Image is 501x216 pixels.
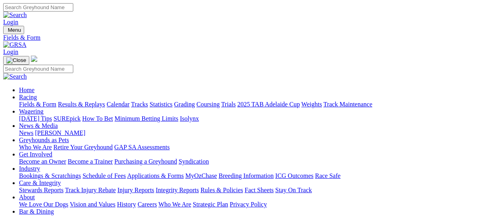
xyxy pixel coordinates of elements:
[19,165,40,172] a: Industry
[19,129,498,137] div: News & Media
[196,101,220,108] a: Coursing
[200,187,243,193] a: Rules & Policies
[156,187,199,193] a: Integrity Reports
[19,129,33,136] a: News
[315,172,340,179] a: Race Safe
[3,73,27,80] img: Search
[114,158,177,165] a: Purchasing a Greyhound
[19,108,44,115] a: Wagering
[58,101,105,108] a: Results & Replays
[19,122,58,129] a: News & Media
[3,12,27,19] img: Search
[19,187,63,193] a: Stewards Reports
[19,94,37,100] a: Racing
[324,101,372,108] a: Track Maintenance
[245,187,274,193] a: Fact Sheets
[230,201,267,208] a: Privacy Policy
[275,187,312,193] a: Stay On Track
[180,115,199,122] a: Isolynx
[19,201,68,208] a: We Love Our Dogs
[174,101,195,108] a: Grading
[19,101,498,108] div: Racing
[3,48,18,55] a: Login
[185,172,217,179] a: MyOzChase
[131,101,148,108] a: Tracks
[19,87,34,93] a: Home
[19,101,56,108] a: Fields & Form
[193,201,228,208] a: Strategic Plan
[3,41,27,48] img: GRSA
[3,3,73,12] input: Search
[82,115,113,122] a: How To Bet
[3,56,29,65] button: Toggle navigation
[3,65,73,73] input: Search
[19,137,69,143] a: Greyhounds as Pets
[53,115,80,122] a: SUREpick
[114,115,178,122] a: Minimum Betting Limits
[221,101,236,108] a: Trials
[158,201,191,208] a: Who We Are
[19,144,498,151] div: Greyhounds as Pets
[19,115,498,122] div: Wagering
[6,57,26,64] img: Close
[127,172,184,179] a: Applications & Forms
[150,101,173,108] a: Statistics
[70,201,115,208] a: Vision and Values
[19,158,66,165] a: Become an Owner
[117,187,154,193] a: Injury Reports
[19,172,498,179] div: Industry
[3,26,24,34] button: Toggle navigation
[275,172,313,179] a: ICG Outcomes
[19,179,61,186] a: Care & Integrity
[237,101,300,108] a: 2025 TAB Adelaide Cup
[19,158,498,165] div: Get Involved
[53,144,113,150] a: Retire Your Greyhound
[31,56,37,62] img: logo-grsa-white.png
[301,101,322,108] a: Weights
[117,201,136,208] a: History
[19,172,81,179] a: Bookings & Scratchings
[19,187,498,194] div: Care & Integrity
[19,151,52,158] a: Get Involved
[3,19,18,25] a: Login
[137,201,157,208] a: Careers
[19,194,35,201] a: About
[19,115,52,122] a: [DATE] Tips
[35,129,85,136] a: [PERSON_NAME]
[8,27,21,33] span: Menu
[19,201,498,208] div: About
[107,101,130,108] a: Calendar
[82,172,126,179] a: Schedule of Fees
[68,158,113,165] a: Become a Trainer
[219,172,274,179] a: Breeding Information
[19,208,54,215] a: Bar & Dining
[3,34,498,41] a: Fields & Form
[19,144,52,150] a: Who We Are
[179,158,209,165] a: Syndication
[65,187,116,193] a: Track Injury Rebate
[114,144,170,150] a: GAP SA Assessments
